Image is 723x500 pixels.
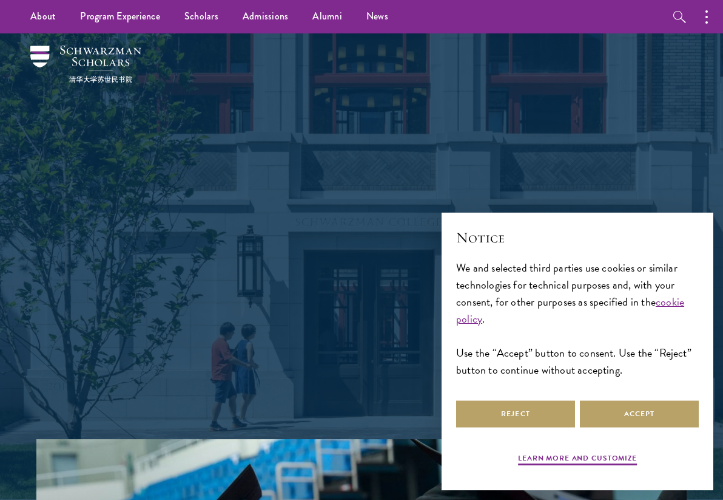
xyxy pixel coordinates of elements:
[456,227,699,248] h2: Notice
[456,293,684,327] a: cookie policy
[518,453,637,467] button: Learn more and customize
[580,400,699,428] button: Accept
[456,259,699,379] div: We and selected third parties use cookies or similar technologies for technical purposes and, wit...
[456,400,575,428] button: Reject
[30,46,141,83] img: Schwarzman Scholars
